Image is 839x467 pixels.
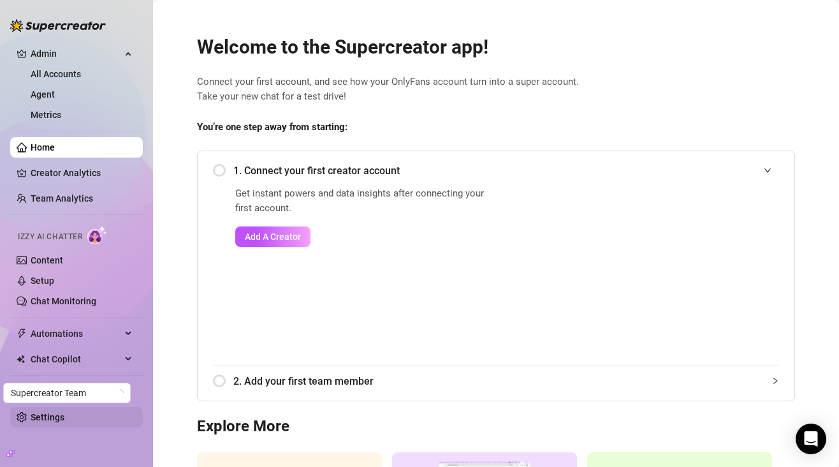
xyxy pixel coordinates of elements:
[197,75,795,105] span: Connect your first account, and see how your OnlyFans account turn into a super account. Take you...
[197,35,795,59] h2: Welcome to the Supercreator app!
[213,366,779,397] div: 2. Add your first team member
[235,186,492,216] span: Get instant powers and data insights after connecting your first account.
[233,373,779,389] span: 2. Add your first team member
[17,48,27,59] span: crown
[31,323,121,344] span: Automations
[197,417,795,437] h3: Explore More
[31,89,55,100] a: Agent
[17,355,25,364] img: Chat Copilot
[31,110,61,120] a: Metrics
[31,69,81,79] a: All Accounts
[31,43,121,64] span: Admin
[31,255,63,265] a: Content
[213,155,779,186] div: 1. Connect your first creator account
[31,412,64,422] a: Settings
[245,232,301,242] span: Add A Creator
[235,226,492,247] a: Add A Creator
[6,449,15,458] span: build
[31,276,54,286] a: Setup
[11,383,123,403] span: Supercreator Team
[31,193,93,204] a: Team Analytics
[31,163,133,183] a: Creator Analytics
[18,231,82,243] span: Izzy AI Chatter
[31,142,55,152] a: Home
[197,121,347,133] strong: You’re one step away from starting:
[771,377,779,385] span: collapsed
[31,296,96,306] a: Chat Monitoring
[17,329,27,339] span: thunderbolt
[233,163,779,179] span: 1. Connect your first creator account
[524,186,779,350] iframe: Add Creators
[796,424,826,454] div: Open Intercom Messenger
[115,389,124,397] span: loading
[764,167,771,174] span: expanded
[31,349,121,369] span: Chat Copilot
[235,226,310,247] button: Add A Creator
[87,226,107,244] img: AI Chatter
[10,19,106,32] img: logo-BBDzfeDw.svg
